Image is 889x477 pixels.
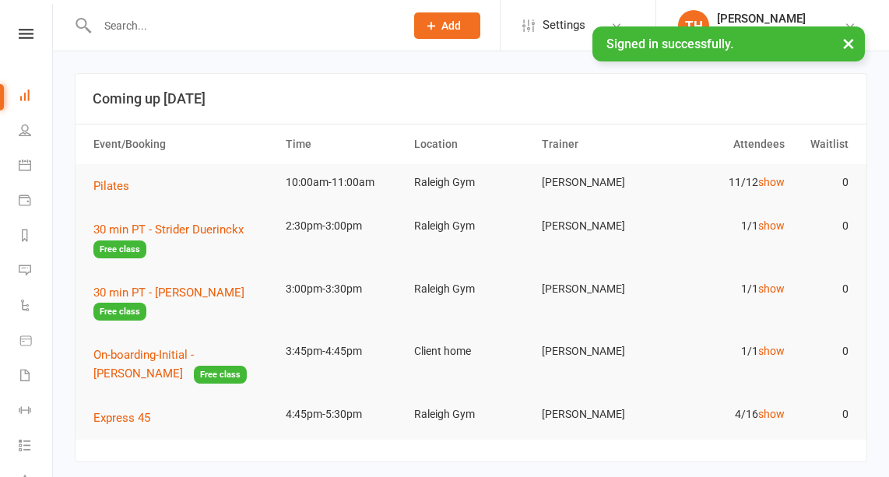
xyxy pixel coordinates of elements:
[663,125,792,164] th: Attendees
[663,271,792,307] td: 1/1
[19,219,54,254] a: Reports
[535,396,663,433] td: [PERSON_NAME]
[407,333,536,370] td: Client home
[93,303,146,321] span: Free class
[835,26,863,60] button: ×
[19,324,54,360] a: Product Sales
[19,114,54,149] a: People
[414,12,480,39] button: Add
[758,345,785,357] a: show
[678,10,709,41] div: TH
[441,19,461,32] span: Add
[535,333,663,370] td: [PERSON_NAME]
[93,179,129,193] span: Pilates
[792,396,856,433] td: 0
[194,366,247,384] span: Free class
[758,408,785,420] a: show
[535,208,663,244] td: [PERSON_NAME]
[717,12,806,26] div: [PERSON_NAME]
[279,396,407,433] td: 4:45pm-5:30pm
[19,79,54,114] a: Dashboard
[93,348,194,381] span: On-boarding-Initial - [PERSON_NAME]
[93,91,849,107] h3: Coming up [DATE]
[93,286,244,300] span: 30 min PT - [PERSON_NAME]
[93,15,394,37] input: Search...
[407,208,536,244] td: Raleigh Gym
[279,271,407,307] td: 3:00pm-3:30pm
[792,333,856,370] td: 0
[19,149,54,184] a: Calendar
[717,26,806,40] div: Bellingen Fitness
[93,283,272,321] button: 30 min PT - [PERSON_NAME]Free class
[279,333,407,370] td: 3:45pm-4:45pm
[86,125,279,164] th: Event/Booking
[535,271,663,307] td: [PERSON_NAME]
[19,184,54,219] a: Payments
[93,220,272,258] button: 30 min PT - Strider DuerinckxFree class
[663,208,792,244] td: 1/1
[93,240,146,258] span: Free class
[407,164,536,201] td: Raleigh Gym
[758,219,785,232] a: show
[663,396,792,433] td: 4/16
[543,8,585,43] span: Settings
[663,333,792,370] td: 1/1
[279,125,407,164] th: Time
[663,164,792,201] td: 11/12
[792,164,856,201] td: 0
[407,271,536,307] td: Raleigh Gym
[279,164,407,201] td: 10:00am-11:00am
[758,282,785,295] a: show
[792,271,856,307] td: 0
[758,176,785,188] a: show
[93,409,161,427] button: Express 45
[535,164,663,201] td: [PERSON_NAME]
[93,177,140,195] button: Pilates
[93,411,150,425] span: Express 45
[407,125,536,164] th: Location
[606,37,733,51] span: Signed in successfully.
[792,208,856,244] td: 0
[792,125,856,164] th: Waitlist
[535,125,663,164] th: Trainer
[407,396,536,433] td: Raleigh Gym
[93,345,272,384] button: On-boarding-Initial - [PERSON_NAME]Free class
[93,223,244,237] span: 30 min PT - Strider Duerinckx
[279,208,407,244] td: 2:30pm-3:00pm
